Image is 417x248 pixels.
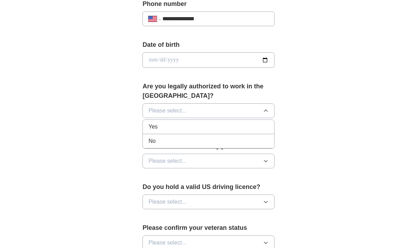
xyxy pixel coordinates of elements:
[148,107,186,115] span: Please select...
[142,82,275,101] label: Are you legally authorized to work in the [GEOGRAPHIC_DATA]?
[142,195,275,209] button: Please select...
[148,123,158,131] span: Yes
[142,223,275,233] label: Please confirm your veteran status
[142,103,275,118] button: Please select...
[142,182,275,192] label: Do you hold a valid US driving licence?
[148,137,155,145] span: No
[148,239,186,247] span: Please select...
[142,154,275,168] button: Please select...
[148,157,186,165] span: Please select...
[148,198,186,206] span: Please select...
[142,40,275,50] label: Date of birth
